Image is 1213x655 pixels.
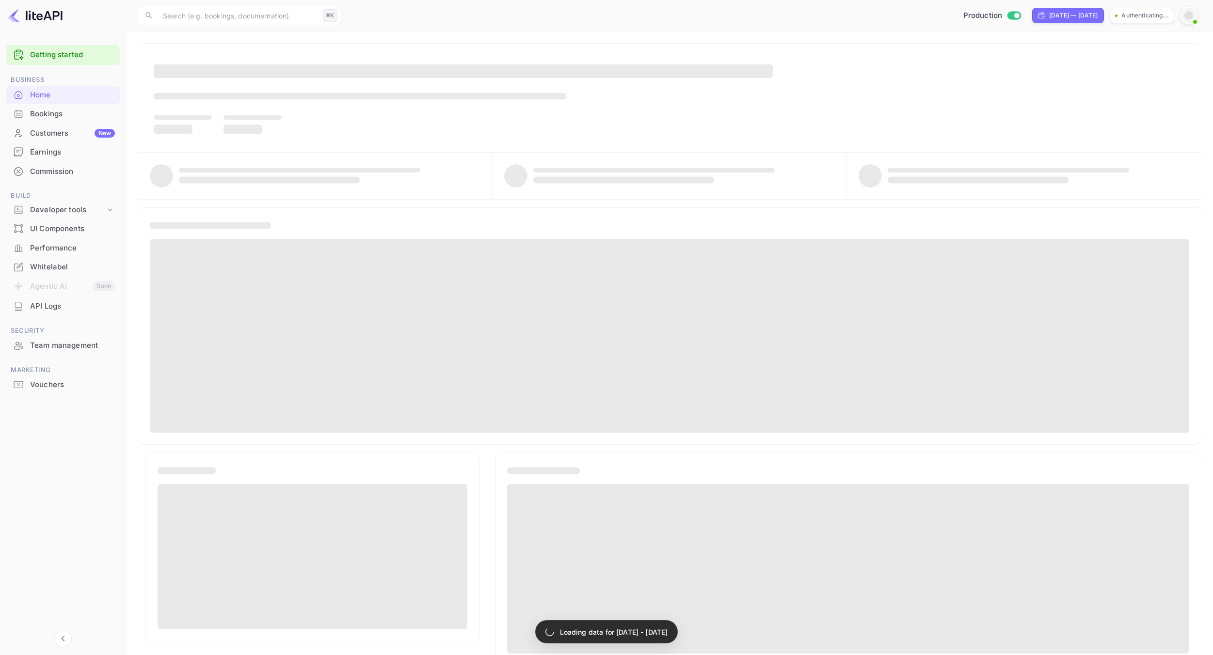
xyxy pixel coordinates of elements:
[6,219,120,237] a: UI Components
[6,124,120,143] div: CustomersNew
[157,6,319,25] input: Search (e.g. bookings, documentation)
[30,49,115,61] a: Getting started
[6,297,120,315] a: API Logs
[6,86,120,104] a: Home
[30,109,115,120] div: Bookings
[1032,8,1104,23] div: Click to change the date range period
[6,258,120,277] div: Whitelabel
[560,627,668,637] p: Loading data for [DATE] - [DATE]
[6,143,120,161] a: Earnings
[54,630,72,647] button: Collapse navigation
[6,365,120,375] span: Marketing
[30,166,115,177] div: Commission
[6,143,120,162] div: Earnings
[30,204,105,216] div: Developer tools
[6,105,120,123] a: Bookings
[8,8,63,23] img: LiteAPI logo
[6,375,120,393] a: Vouchers
[6,162,120,181] div: Commission
[30,90,115,101] div: Home
[6,326,120,336] span: Security
[30,243,115,254] div: Performance
[6,239,120,258] div: Performance
[1049,11,1098,20] div: [DATE] — [DATE]
[6,202,120,218] div: Developer tools
[95,129,115,138] div: New
[323,9,337,22] div: ⌘K
[6,86,120,105] div: Home
[30,340,115,351] div: Team management
[6,239,120,257] a: Performance
[6,336,120,354] a: Team management
[30,301,115,312] div: API Logs
[6,190,120,201] span: Build
[959,10,1025,21] div: Switch to Sandbox mode
[30,379,115,390] div: Vouchers
[6,45,120,65] div: Getting started
[963,10,1003,21] span: Production
[6,375,120,394] div: Vouchers
[1121,11,1169,20] p: Authenticating...
[6,162,120,180] a: Commission
[30,147,115,158] div: Earnings
[6,124,120,142] a: CustomersNew
[6,336,120,355] div: Team management
[30,223,115,234] div: UI Components
[6,219,120,238] div: UI Components
[6,258,120,276] a: Whitelabel
[6,105,120,124] div: Bookings
[6,75,120,85] span: Business
[6,297,120,316] div: API Logs
[30,128,115,139] div: Customers
[30,262,115,273] div: Whitelabel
